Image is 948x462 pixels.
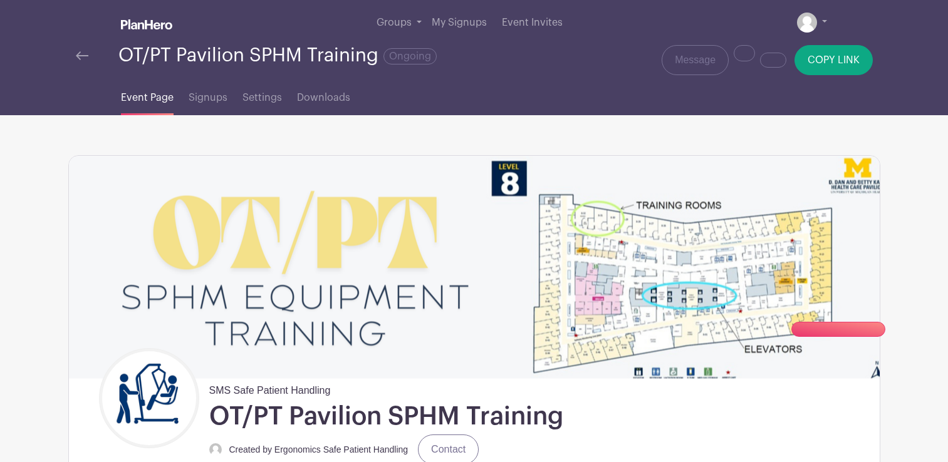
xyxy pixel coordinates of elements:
span: Settings [242,90,282,105]
small: Created by Ergonomics Safe Patient Handling [229,444,409,454]
span: Groups [377,18,412,28]
button: COPY LINK [794,45,873,75]
img: back-arrow-29a5d9b10d5bd6ae65dc969a981735edf675c4d7a1fe02e03b50dbd4ba3cdb55.svg [76,51,88,60]
a: Signups [189,75,227,115]
span: Event Page [121,90,174,105]
a: Message [662,45,729,75]
a: Settings [242,75,282,115]
img: default-ce2991bfa6775e67f084385cd625a349d9dcbb7a52a09fb2fda1e96e2d18dcdb.png [797,13,817,33]
span: Ongoing [383,48,437,64]
h1: OT/PT Pavilion SPHM Training [209,401,563,432]
span: Signups [189,90,227,105]
span: COPY LINK [808,55,860,65]
span: My Signups [432,18,487,28]
span: Event Invites [502,18,563,28]
img: logo_white-6c42ec7e38ccf1d336a20a19083b03d10ae64f83f12c07503d8b9e83406b4c7d.svg [121,19,172,29]
img: default-ce2991bfa6775e67f084385cd625a349d9dcbb7a52a09fb2fda1e96e2d18dcdb.png [209,443,222,456]
span: SMS Safe Patient Handling [209,378,331,398]
span: Message [675,53,716,68]
img: Untitled%20design.png [102,351,196,445]
div: OT/PT Pavilion SPHM Training [118,45,437,66]
a: Event Page [121,75,174,115]
a: Downloads [297,75,350,115]
span: Downloads [297,90,350,105]
img: event_banner_9671.png [69,156,880,378]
